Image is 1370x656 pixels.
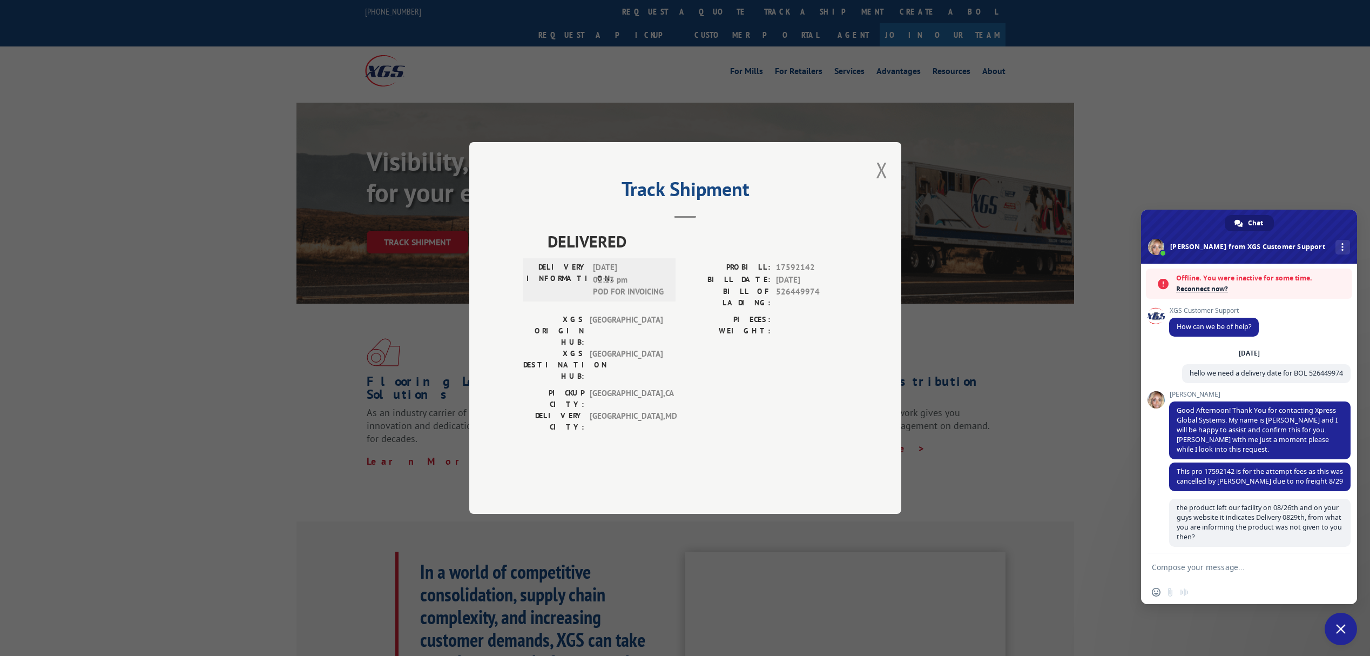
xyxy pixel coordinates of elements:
[1177,503,1342,541] span: the product left our facility on 08/26th and on your guys website it indicates Delivery 0829th, f...
[1325,613,1357,645] div: Close chat
[1176,273,1347,284] span: Offline. You were inactive for some time.
[590,410,663,433] span: [GEOGRAPHIC_DATA] , MD
[548,229,847,253] span: DELIVERED
[776,262,847,274] span: 17592142
[685,286,771,309] label: BILL OF LADING:
[1177,467,1343,486] span: This pro 17592142 is for the attempt fees as this was cancelled by [PERSON_NAME] due to no freigh...
[1152,588,1160,597] span: Insert an emoji
[776,286,847,309] span: 526449974
[590,314,663,348] span: [GEOGRAPHIC_DATA]
[685,314,771,325] label: PIECES:
[1177,322,1251,331] span: How can we be of help?
[685,262,771,274] label: PROBILL:
[1176,284,1347,294] span: Reconnect now?
[523,314,584,348] label: XGS ORIGIN HUB:
[593,262,666,298] span: [DATE] 02:13 pm POD FOR INVOICING
[523,410,584,433] label: DELIVERY CITY:
[685,325,771,337] label: WEIGHT:
[527,262,588,298] label: DELIVERY INFORMATION:
[1169,307,1259,314] span: XGS Customer Support
[776,274,847,286] span: [DATE]
[523,387,584,410] label: PICKUP CITY:
[876,156,888,184] button: Close modal
[1335,240,1350,255] div: More channels
[685,274,771,286] label: BILL DATE:
[1225,215,1274,231] div: Chat
[1248,215,1263,231] span: Chat
[1177,406,1338,454] span: Good Afternoon! Thank You for contacting Xpress Global Systems. My name is [PERSON_NAME] and I wi...
[590,348,663,382] span: [GEOGRAPHIC_DATA]
[1152,563,1322,572] textarea: Compose your message...
[1239,350,1260,357] div: [DATE]
[1169,391,1351,398] span: [PERSON_NAME]
[590,387,663,410] span: [GEOGRAPHIC_DATA] , CA
[523,182,847,202] h2: Track Shipment
[1190,369,1343,378] span: hello we need a delivery date for BOL 526449974
[523,348,584,382] label: XGS DESTINATION HUB:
